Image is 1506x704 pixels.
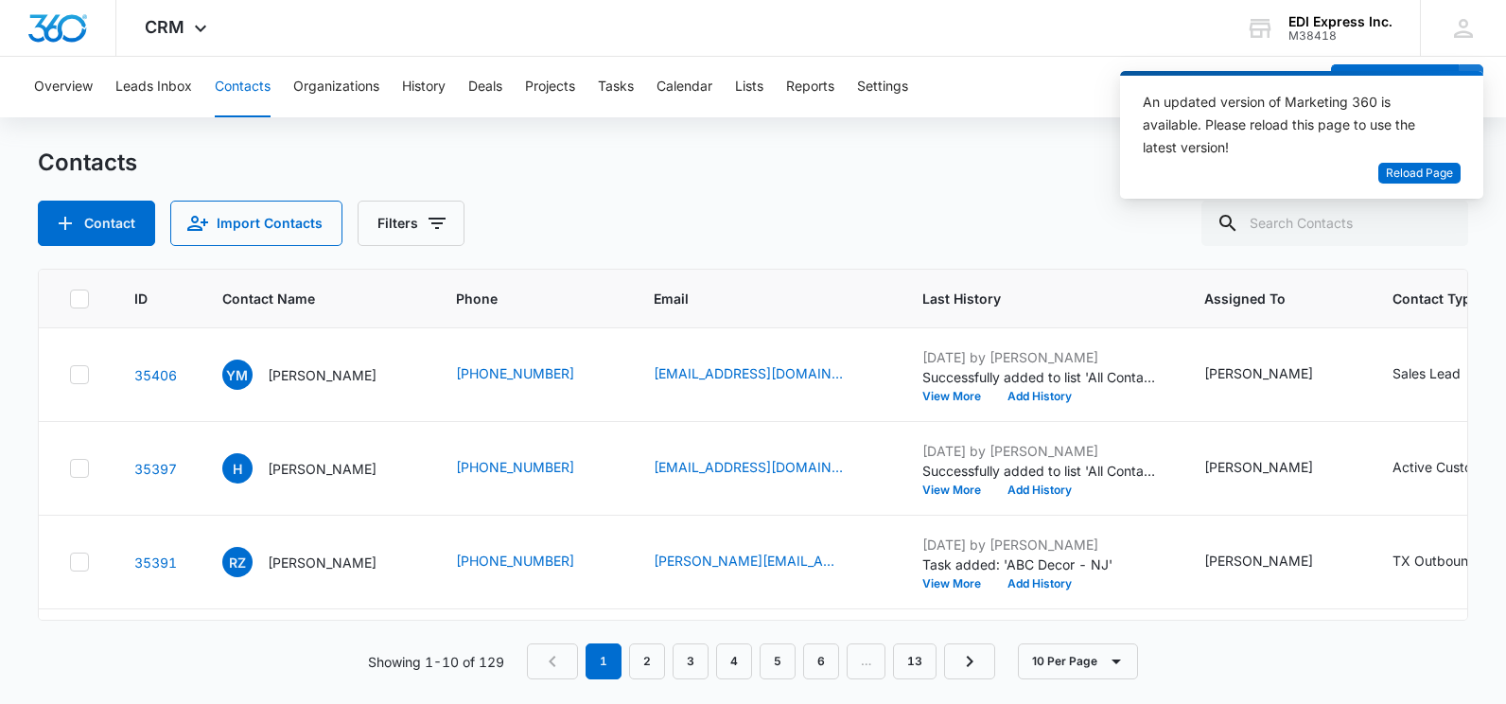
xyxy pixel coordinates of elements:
div: [PERSON_NAME] [1204,551,1313,571]
span: H [222,453,253,484]
a: [PHONE_NUMBER] [456,551,574,571]
span: Contact Name [222,289,383,308]
input: Search Contacts [1201,201,1468,246]
button: Projects [525,57,575,117]
a: [EMAIL_ADDRESS][DOMAIN_NAME] [654,457,843,477]
span: RZ [222,547,253,577]
a: Page 13 [893,643,937,679]
div: [PERSON_NAME] [1204,363,1313,383]
span: Phone [456,289,581,308]
span: Reload Page [1386,165,1453,183]
div: Assigned To - Marisha Hollis - Select to Edit Field [1204,551,1347,573]
a: [PERSON_NAME][EMAIL_ADDRESS][DOMAIN_NAME] [654,551,843,571]
p: [DATE] by [PERSON_NAME] [922,347,1159,367]
button: Contacts [215,57,271,117]
a: Page 4 [716,643,752,679]
span: ID [134,289,149,308]
p: Successfully added to list 'All Contacts'. [922,367,1159,387]
button: Overview [34,57,93,117]
div: Contact Name - Hank - Select to Edit Field [222,453,411,484]
button: View More [922,391,994,402]
a: [PHONE_NUMBER] [456,363,574,383]
span: Last History [922,289,1131,308]
div: Assigned To - Marisha Hollis - Select to Edit Field [1204,363,1347,386]
span: Assigned To [1204,289,1320,308]
p: [DATE] by [PERSON_NAME] [922,535,1159,554]
a: Page 2 [629,643,665,679]
nav: Pagination [527,643,995,679]
div: Contact Name - Yosef Mizrahi - Select to Edit Field [222,360,411,390]
a: [PHONE_NUMBER] [456,457,574,477]
button: Add History [994,484,1085,496]
div: Phone - (347) 893-3987 - Select to Edit Field [456,363,608,386]
div: Phone - (917) 636-3606 - Select to Edit Field [456,551,608,573]
button: Tasks [598,57,634,117]
p: Task added: 'ABC Decor - NJ' [922,554,1159,574]
p: Showing 1-10 of 129 [368,652,504,672]
a: Page 3 [673,643,709,679]
button: Reports [786,57,834,117]
button: Filters [358,201,464,246]
div: Contact Name - Rebecca Zheng - Select to Edit Field [222,547,411,577]
span: CRM [145,17,184,37]
p: Successfully added to list 'All Contacts'. [922,461,1159,481]
button: Add History [994,578,1085,590]
div: Contact Type - Sales Lead - Select to Edit Field [1392,363,1495,386]
a: Navigate to contact details page for Yosef Mizrahi [134,367,177,383]
p: [PERSON_NAME] [268,365,376,385]
a: [EMAIL_ADDRESS][DOMAIN_NAME] [654,363,843,383]
em: 1 [586,643,622,679]
div: account id [1288,29,1392,43]
div: Phone - (213) 748-7030 - Select to Edit Field [456,457,608,480]
a: Next Page [944,643,995,679]
button: Organizations [293,57,379,117]
div: Email - Yosefmizrahi13@gmail.com - Select to Edit Field [654,363,877,386]
div: [PERSON_NAME] [1204,457,1313,477]
div: Active Customer [1392,457,1496,477]
div: Sales Lead [1392,363,1461,383]
button: Lists [735,57,763,117]
div: Email - rebecca@aburstofcolors.com - Select to Edit Field [654,551,877,573]
p: [PERSON_NAME] [268,459,376,479]
button: View More [922,578,994,590]
span: Email [654,289,849,308]
a: Navigate to contact details page for Hank [134,461,177,477]
button: View More [922,484,994,496]
span: YM [222,360,253,390]
div: An updated version of Marketing 360 is available. Please reload this page to use the latest version! [1143,91,1438,159]
p: [PERSON_NAME] [268,553,376,572]
button: Deals [468,57,502,117]
div: account name [1288,14,1392,29]
div: Email - info@jcjqjeans.com - Select to Edit Field [654,457,877,480]
p: [DATE] by [PERSON_NAME] [922,441,1159,461]
a: Page 5 [760,643,796,679]
button: Add History [994,391,1085,402]
div: Assigned To - Marisha Hollis - Select to Edit Field [1204,457,1347,480]
button: Leads Inbox [115,57,192,117]
button: Settings [857,57,908,117]
a: Navigate to contact details page for Rebecca Zheng [134,554,177,571]
a: Page 6 [803,643,839,679]
button: Add Contact [1331,64,1459,110]
button: Import Contacts [170,201,342,246]
button: History [402,57,446,117]
button: Calendar [657,57,712,117]
h1: Contacts [38,149,137,177]
button: 10 Per Page [1018,643,1138,679]
button: Reload Page [1378,163,1461,185]
button: Add Contact [38,201,155,246]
